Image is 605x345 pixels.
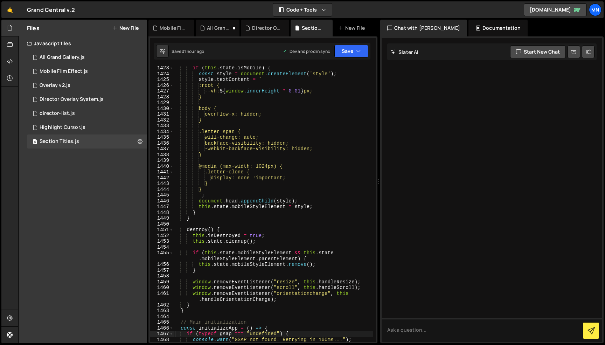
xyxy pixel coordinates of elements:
span: 0 [33,139,37,145]
div: 1437 [150,146,174,152]
div: 1443 [150,181,174,187]
div: 1458 [150,273,174,279]
div: 1451 [150,227,174,233]
h2: Files [27,24,40,32]
a: [DOMAIN_NAME] [524,4,587,16]
div: 1433 [150,123,174,129]
div: Dev and prod in sync [283,48,330,54]
div: 1466 [150,325,174,331]
div: 1464 [150,314,174,320]
div: 1426 [150,83,174,89]
div: 1435 [150,134,174,140]
div: 1423 [150,65,174,71]
div: 1461 [150,291,174,302]
div: 1465 [150,319,174,325]
div: 1446 [150,198,174,204]
a: 🤙 [1,1,19,18]
h2: Slater AI [391,49,419,55]
div: 15298/40379.js [27,106,147,120]
div: Highlight Cursor.js [40,124,85,131]
div: 1434 [150,129,174,135]
a: MN [589,4,601,16]
div: 15298/43578.js [27,50,147,64]
div: 1442 [150,175,174,181]
div: 1457 [150,268,174,274]
div: Mobile Film Effect.js [40,68,88,75]
div: Director Overlay System.js [252,25,281,32]
div: 1439 [150,158,174,164]
div: 1431 [150,111,174,117]
button: Start new chat [510,46,566,58]
div: Section Titles.js [302,25,324,32]
div: 1460 [150,285,174,291]
div: Documentation [468,20,528,36]
div: 15298/42891.js [27,92,147,106]
div: Saved [172,48,204,54]
div: 1453 [150,239,174,244]
div: 1 hour ago [184,48,204,54]
div: All Grand Gallery.js [40,54,85,61]
button: Code + Tools [273,4,332,16]
div: 1428 [150,94,174,100]
div: Chat with [PERSON_NAME] [380,20,467,36]
div: 1425 [150,77,174,83]
div: 1441 [150,169,174,175]
div: 1424 [150,71,174,77]
div: 15298/47702.js [27,64,147,78]
div: 1430 [150,106,174,112]
div: 1459 [150,279,174,285]
div: 1468 [150,337,174,343]
div: Javascript files [19,36,147,50]
div: 1450 [150,221,174,227]
div: Grand Central v.2 [27,6,75,14]
div: 1463 [150,308,174,314]
div: 1447 [150,204,174,210]
div: 15298/43117.js [27,120,147,134]
div: 1452 [150,233,174,239]
div: 1456 [150,262,174,268]
div: 15298/40223.js [27,134,147,149]
button: Save [334,45,368,57]
div: 1454 [150,244,174,250]
div: Section Titles.js [40,138,79,145]
button: New File [112,25,139,31]
div: 1438 [150,152,174,158]
div: 1445 [150,192,174,198]
div: 1427 [150,88,174,94]
div: 1455 [150,250,174,262]
div: 1444 [150,187,174,193]
div: 1462 [150,302,174,308]
div: Director Overlay System.js [40,96,104,103]
div: 1429 [150,100,174,106]
div: All Grand Gallery.js [207,25,231,32]
div: 15298/45944.js [27,78,147,92]
div: 1448 [150,210,174,216]
div: 1449 [150,215,174,221]
div: 1436 [150,140,174,146]
div: director-list.js [40,110,75,117]
div: Overlay v2.js [40,82,70,89]
div: 1432 [150,117,174,123]
div: 1440 [150,164,174,170]
div: 1467 [150,331,174,337]
div: Mobile Film Effect.js [160,25,186,32]
div: New File [338,25,368,32]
